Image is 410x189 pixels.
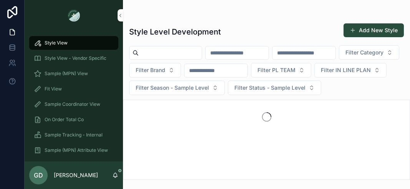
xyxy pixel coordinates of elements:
[314,63,387,77] button: Select Button
[251,63,311,77] button: Select Button
[29,51,118,65] a: Style View - Vendor Specific
[136,66,165,74] span: Filter Brand
[321,66,371,74] span: Filter IN LINE PLAN
[29,143,118,157] a: Sample (MPN) Attribute View
[129,63,181,77] button: Select Button
[45,132,103,138] span: Sample Tracking - Internal
[29,113,118,127] a: On Order Total Co
[339,45,399,60] button: Select Button
[29,82,118,96] a: Fit View
[29,36,118,50] a: Style View
[68,9,80,21] img: App logo
[257,66,295,74] span: Filter PL TEAM
[234,84,305,92] span: Filter Status - Sample Level
[25,31,123,161] div: scrollable content
[45,55,106,61] span: Style View - Vendor Specific
[136,84,209,92] span: Filter Season - Sample Level
[345,49,383,56] span: Filter Category
[54,171,98,179] p: [PERSON_NAME]
[129,26,221,37] h1: Style Level Development
[29,128,118,142] a: Sample Tracking - Internal
[45,147,108,153] span: Sample (MPN) Attribute View
[45,86,62,92] span: Fit View
[129,81,225,95] button: Select Button
[34,171,43,180] span: GD
[45,117,84,123] span: On Order Total Co
[45,71,88,77] span: Sample (MPN) View
[29,67,118,81] a: Sample (MPN) View
[344,23,404,37] button: Add New Style
[29,97,118,111] a: Sample Coordinator View
[45,40,68,46] span: Style View
[45,101,100,107] span: Sample Coordinator View
[228,81,321,95] button: Select Button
